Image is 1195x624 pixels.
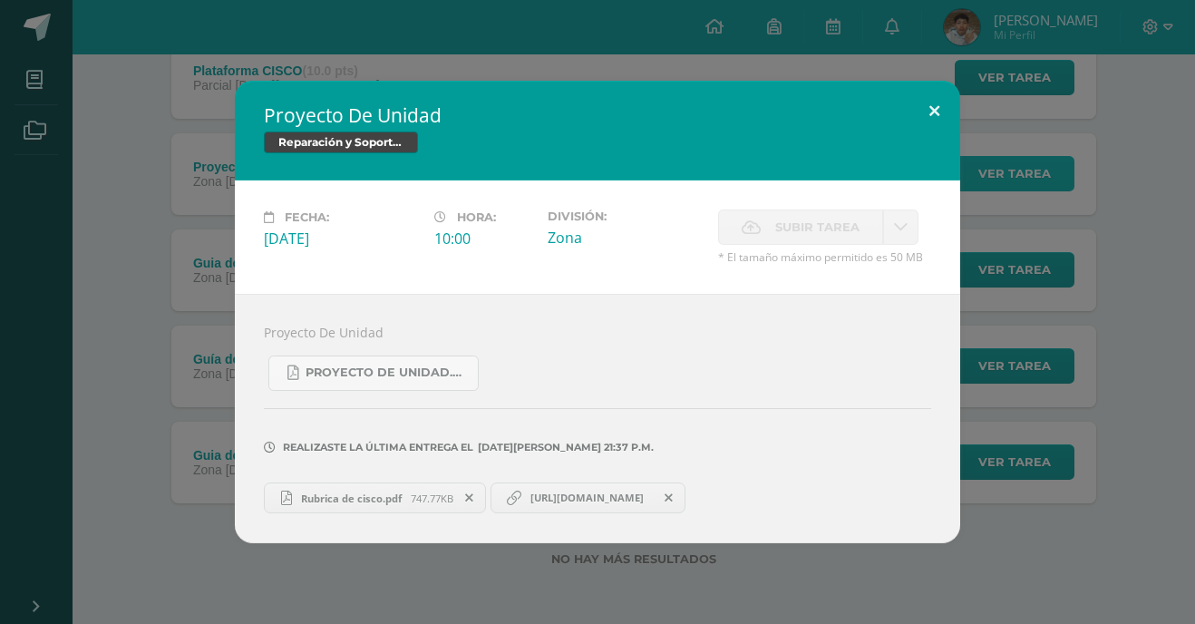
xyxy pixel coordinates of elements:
div: Zona [548,228,704,248]
label: La fecha de entrega ha expirado [718,210,883,245]
div: Proyecto De Unidad [235,294,960,543]
span: Reparación y Soporte Técnico CISCO [264,132,418,153]
a: La fecha de entrega ha expirado [883,210,918,245]
label: División: [548,210,704,223]
a: [URL][DOMAIN_NAME] [491,483,686,513]
div: 10:00 [434,229,533,249]
div: [DATE] [264,229,420,249]
span: Subir tarea [775,210,860,244]
button: Close (Esc) [908,81,960,142]
span: Rubrica de cisco.pdf [292,492,411,505]
a: Rubrica de cisco.pdf 747.77KB [264,483,486,513]
a: PROYECTO DE UNIDAD.pdf [268,356,479,391]
span: PROYECTO DE UNIDAD.pdf [306,366,469,380]
span: Realizaste la última entrega el [283,441,473,453]
span: Remover entrega [454,488,485,508]
span: 747.77KB [411,492,453,505]
span: Hora: [457,210,496,224]
span: [URL][DOMAIN_NAME] [521,491,653,505]
span: [DATE][PERSON_NAME] 21:37 p.m. [473,447,654,448]
span: Fecha: [285,210,329,224]
span: * El tamaño máximo permitido es 50 MB [718,249,931,265]
span: Remover entrega [654,488,685,508]
h2: Proyecto De Unidad [264,102,931,128]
